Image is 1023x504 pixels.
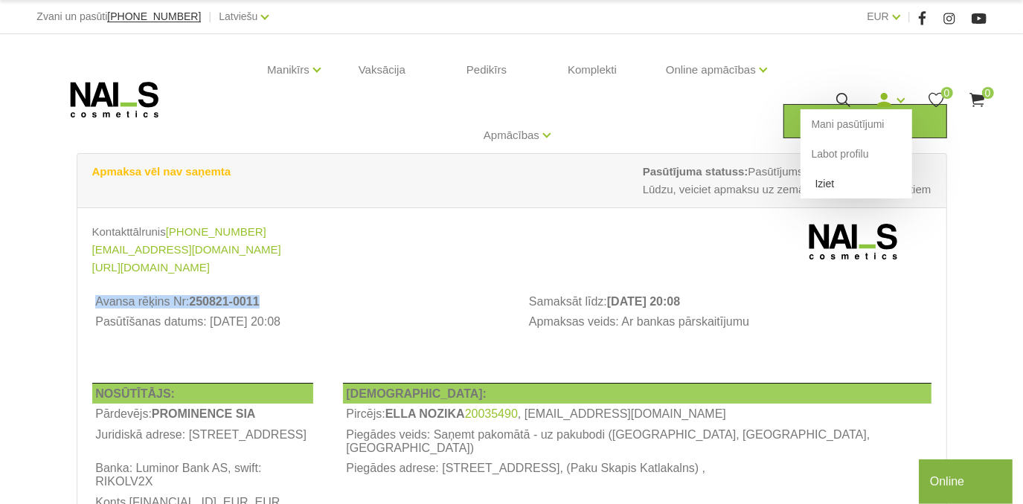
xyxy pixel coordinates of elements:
td: Pircējs: , [EMAIL_ADDRESS][DOMAIN_NAME] [343,404,931,424]
td: Piegādes adrese: [STREET_ADDRESS], (Paku Skapis Katlakalns) , [343,459,931,493]
a: EUR [867,7,889,25]
a: [PHONE_NUMBER] [107,11,201,22]
a: Komplekti [556,34,629,106]
a: 20035490 [465,407,518,421]
th: Banka: Luminor Bank AS, swift: RIKOLV2X [92,459,313,493]
a: 0 [927,91,946,109]
b: [DATE] 20:08 [607,295,680,308]
td: Pasūtīšanas datums: [DATE] 20:08 [92,312,496,333]
b: ELLA NOZIKA [385,407,465,420]
iframe: chat widget [919,456,1016,504]
span: 0 [982,87,994,99]
a: Iziet [801,169,912,198]
td: Pārdevējs: [92,404,313,424]
a: Manikīrs [267,40,310,100]
a: Latviešu [219,7,257,25]
td: Piegādes veids: Saņemt pakomātā - uz pakubodi ([GEOGRAPHIC_DATA], [GEOGRAPHIC_DATA], [GEOGRAPHIC_... [343,424,931,459]
a: Mani pasūtījumi [801,109,912,139]
a: [PHONE_NUMBER] [166,223,266,241]
td: Avansa rēķins izdrukāts: [DATE] 20:08:38 [92,332,496,353]
span: | [208,7,211,26]
a: [URL][DOMAIN_NAME] [92,259,210,277]
span: [PHONE_NUMBER] [107,10,201,22]
div: Zvani un pasūti [36,7,201,26]
th: Juridiskā adrese: [STREET_ADDRESS] [92,424,313,459]
td: Apmaksas veids: Ar bankas pārskaitījumu [525,312,931,333]
a: 0 [968,91,987,109]
span: | [908,7,911,26]
span: Pasūtījums saņemts Lūdzu, veiciet apmaksu uz zemāk norādītajiem rekvizītiem [643,163,931,198]
a: Apmācības [484,106,539,165]
th: Samaksāt līdz: [525,291,931,312]
b: PROMINENCE SIA [152,407,256,420]
a: [EMAIL_ADDRESS][DOMAIN_NAME] [92,241,281,259]
span: 0 [941,87,953,99]
a: Pedikīrs [455,34,519,106]
th: [DEMOGRAPHIC_DATA]: [343,383,931,404]
b: 250821-0011 [189,295,259,308]
th: Avansa rēķins Nr: [92,291,496,312]
th: NOSŪTĪTĀJS: [92,383,313,404]
a: Labot profilu [801,139,912,169]
a: Online apmācības [666,40,756,100]
a: Vaksācija [347,34,417,106]
div: Kontakttālrunis [92,223,501,241]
